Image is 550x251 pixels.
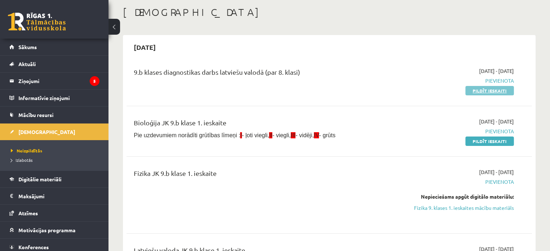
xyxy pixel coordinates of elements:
span: Pievienota [395,77,514,85]
h1: [DEMOGRAPHIC_DATA] [123,6,536,18]
h2: [DATE] [127,39,163,56]
span: Pievienota [395,127,514,135]
span: Motivācijas programma [18,227,76,233]
a: Pildīt ieskaiti [465,137,514,146]
legend: Informatīvie ziņojumi [18,90,99,106]
a: Motivācijas programma [9,222,99,238]
div: Bioloģija JK 9.b klase 1. ieskaite [134,118,384,131]
a: Izlabotās [11,157,101,163]
a: Neizpildītās [11,147,101,154]
a: Rīgas 1. Tālmācības vidusskola [8,13,66,31]
a: Mācību resursi [9,107,99,123]
legend: Ziņojumi [18,73,99,89]
span: III [291,132,295,138]
span: Mācību resursi [18,112,54,118]
a: Aktuāli [9,56,99,72]
a: Pildīt ieskaiti [465,86,514,95]
a: Digitālie materiāli [9,171,99,187]
span: [DATE] - [DATE] [479,67,514,75]
span: [DATE] - [DATE] [479,118,514,125]
legend: Maksājumi [18,188,99,204]
a: Atzīmes [9,205,99,221]
a: [DEMOGRAPHIC_DATA] [9,124,99,140]
span: [DATE] - [DATE] [479,168,514,176]
span: Digitālie materiāli [18,176,61,182]
div: Nepieciešams apgūt digitālo materiālu: [395,193,514,200]
a: Ziņojumi5 [9,73,99,89]
span: I [240,132,242,138]
span: Aktuāli [18,61,36,67]
a: Maksājumi [9,188,99,204]
span: Pievienota [395,178,514,186]
a: Fizika 9. klases 1. ieskaites mācību materiāls [395,204,514,212]
span: IV [314,132,319,138]
a: Sākums [9,39,99,55]
div: 9.b klases diagnostikas darbs latviešu valodā (par 8. klasi) [134,67,384,81]
a: Informatīvie ziņojumi [9,90,99,106]
span: Atzīmes [18,210,38,216]
span: Pie uzdevumiem norādīti grūtības līmeņi : - ļoti viegli, - viegli, - vidēji, - grūts [134,132,336,138]
span: Konferences [18,244,49,250]
i: 5 [90,76,99,86]
span: II [269,132,272,138]
div: Fizika JK 9.b klase 1. ieskaite [134,168,384,182]
span: Izlabotās [11,157,33,163]
span: Sākums [18,44,37,50]
span: Neizpildītās [11,148,42,153]
span: [DEMOGRAPHIC_DATA] [18,129,75,135]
